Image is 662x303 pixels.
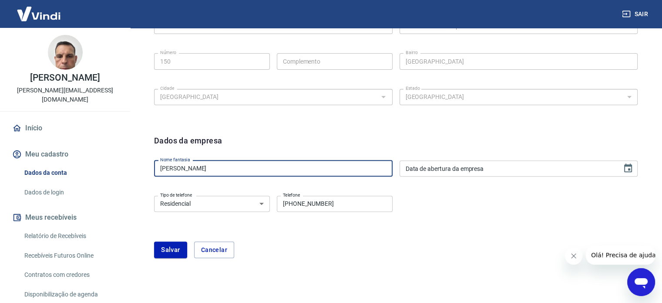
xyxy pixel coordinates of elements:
img: Vindi [10,0,67,27]
button: Meu cadastro [10,145,120,164]
a: Início [10,119,120,138]
iframe: Botão para abrir a janela de mensagens [627,268,655,296]
label: Telefone [283,192,300,198]
button: Choose date [619,160,637,177]
label: Cidade [160,85,174,92]
label: Nome fantasia [160,157,190,163]
img: c81e013a-d4d5-4fcc-8cb3-8acb21df5fa9.jpeg [48,35,83,70]
label: Bairro [406,49,418,56]
label: Estado [406,85,420,92]
iframe: Fechar mensagem [565,247,582,265]
span: Olá! Precisa de ajuda? [5,6,73,13]
button: Meus recebíveis [10,208,120,227]
p: [PERSON_NAME][EMAIL_ADDRESS][DOMAIN_NAME] [7,86,123,104]
button: Salvar [154,242,187,258]
label: Número [160,49,176,56]
input: Digite aqui algumas palavras para buscar a cidade [157,92,376,102]
iframe: Mensagem da empresa [586,245,655,265]
a: Contratos com credores [21,266,120,284]
a: Recebíveis Futuros Online [21,247,120,265]
button: Cancelar [194,242,234,258]
a: Dados de login [21,184,120,201]
h6: Dados da empresa [154,135,222,157]
p: [PERSON_NAME] [30,73,100,82]
a: Dados da conta [21,164,120,182]
label: Tipo de telefone [160,192,192,198]
input: DD/MM/YYYY [400,160,616,177]
a: Relatório de Recebíveis [21,227,120,245]
button: Sair [620,6,652,22]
